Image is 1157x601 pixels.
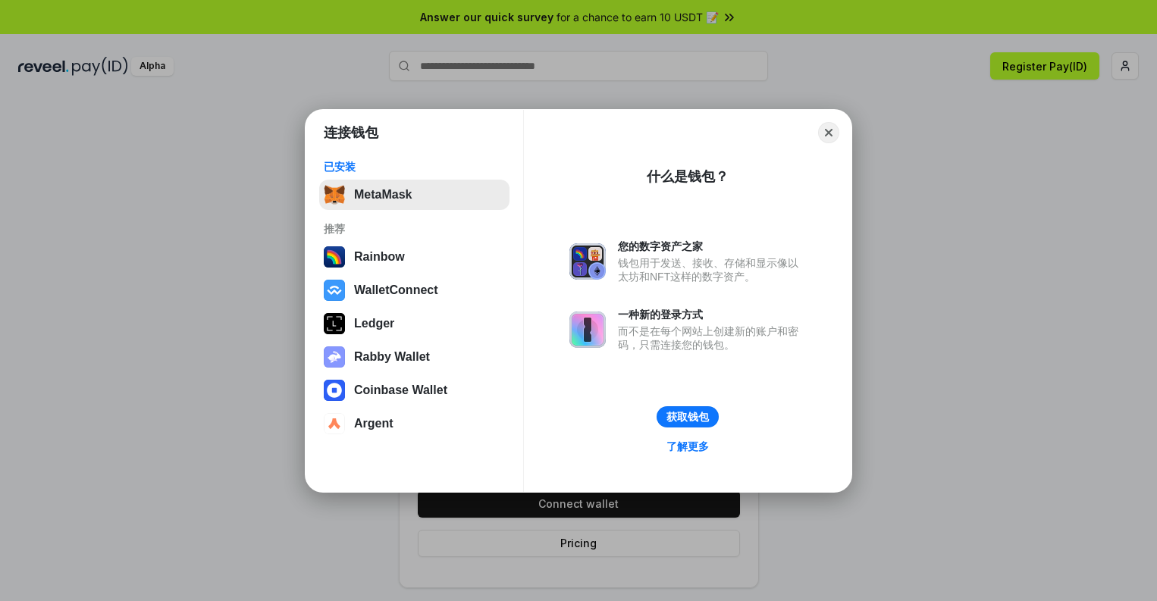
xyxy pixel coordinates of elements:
button: Close [818,122,839,143]
img: svg+xml,%3Csvg%20width%3D%2228%22%20height%3D%2228%22%20viewBox%3D%220%200%2028%2028%22%20fill%3D... [324,280,345,301]
div: Ledger [354,317,394,330]
img: svg+xml,%3Csvg%20width%3D%22120%22%20height%3D%22120%22%20viewBox%3D%220%200%20120%20120%22%20fil... [324,246,345,268]
button: Rainbow [319,242,510,272]
div: WalletConnect [354,283,438,297]
img: svg+xml,%3Csvg%20xmlns%3D%22http%3A%2F%2Fwww.w3.org%2F2000%2Fsvg%22%20fill%3D%22none%22%20viewBox... [324,346,345,368]
button: Argent [319,408,510,439]
button: 获取钱包 [657,406,719,427]
h1: 连接钱包 [324,124,378,142]
img: svg+xml,%3Csvg%20fill%3D%22none%22%20height%3D%2233%22%20viewBox%3D%220%200%2035%2033%22%20width%... [324,184,345,205]
div: 获取钱包 [666,410,709,424]
div: MetaMask [354,188,412,202]
button: Coinbase Wallet [319,375,510,405]
button: Ledger [319,308,510,339]
button: Rabby Wallet [319,342,510,372]
img: svg+xml,%3Csvg%20xmlns%3D%22http%3A%2F%2Fwww.w3.org%2F2000%2Fsvg%22%20fill%3D%22none%22%20viewBox... [569,243,606,280]
div: 什么是钱包？ [647,167,729,186]
div: 了解更多 [666,440,709,453]
div: 推荐 [324,222,505,236]
div: 钱包用于发送、接收、存储和显示像以太坊和NFT这样的数字资产。 [618,256,806,283]
div: Rabby Wallet [354,350,430,364]
img: svg+xml,%3Csvg%20width%3D%2228%22%20height%3D%2228%22%20viewBox%3D%220%200%2028%2028%22%20fill%3D... [324,380,345,401]
button: MetaMask [319,180,510,210]
img: svg+xml,%3Csvg%20xmlns%3D%22http%3A%2F%2Fwww.w3.org%2F2000%2Fsvg%22%20width%3D%2228%22%20height%3... [324,313,345,334]
div: 已安装 [324,160,505,174]
img: svg+xml,%3Csvg%20width%3D%2228%22%20height%3D%2228%22%20viewBox%3D%220%200%2028%2028%22%20fill%3D... [324,413,345,434]
img: svg+xml,%3Csvg%20xmlns%3D%22http%3A%2F%2Fwww.w3.org%2F2000%2Fsvg%22%20fill%3D%22none%22%20viewBox... [569,311,606,348]
div: 您的数字资产之家 [618,239,806,253]
div: Argent [354,417,394,430]
div: Coinbase Wallet [354,383,447,397]
button: WalletConnect [319,275,510,305]
div: Rainbow [354,250,405,264]
div: 而不是在每个网站上创建新的账户和密码，只需连接您的钱包。 [618,324,806,352]
div: 一种新的登录方式 [618,308,806,321]
a: 了解更多 [657,437,718,456]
